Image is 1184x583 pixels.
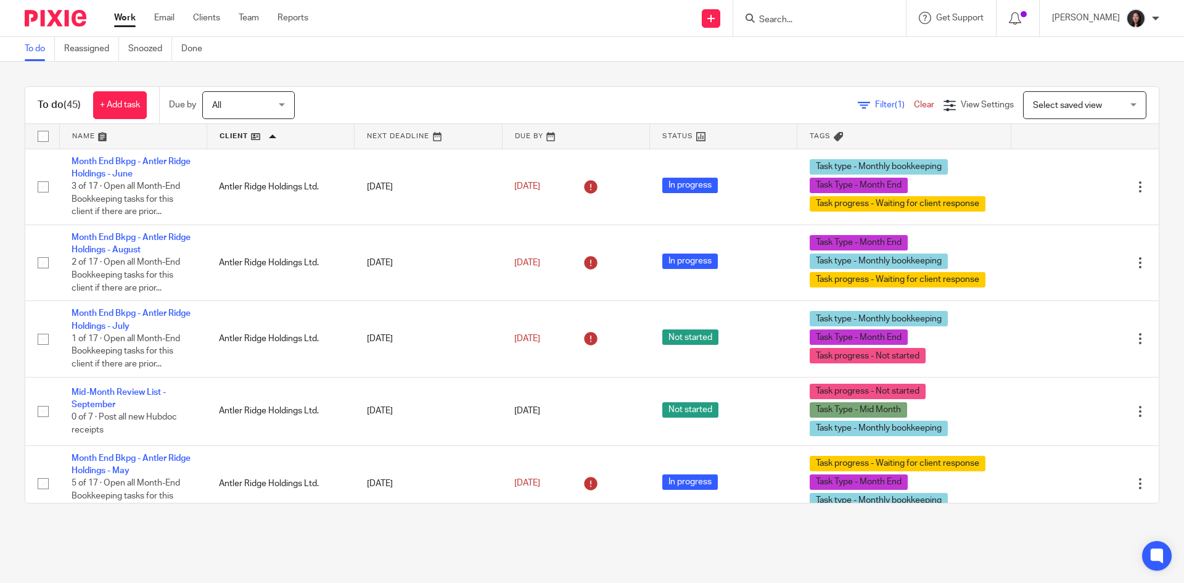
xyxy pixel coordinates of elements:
[355,377,502,445] td: [DATE]
[72,309,191,330] a: Month End Bkpg - Antler Ridge Holdings - July
[810,311,948,326] span: Task type - Monthly bookkeeping
[239,12,259,24] a: Team
[810,178,908,193] span: Task Type - Month End
[1052,12,1120,24] p: [PERSON_NAME]
[810,159,948,175] span: Task type - Monthly bookkeeping
[72,479,180,513] span: 5 of 17 · Open all Month-End Bookkeeping tasks for this client if there are prior...
[810,133,831,139] span: Tags
[72,258,180,292] span: 2 of 17 · Open all Month-End Bookkeeping tasks for this client if there are prior...
[207,377,354,445] td: Antler Ridge Holdings Ltd.
[810,329,908,345] span: Task Type - Month End
[810,493,948,508] span: Task type - Monthly bookkeeping
[64,100,81,110] span: (45)
[810,196,985,212] span: Task progress - Waiting for client response
[128,37,172,61] a: Snoozed
[1126,9,1146,28] img: Lili%20square.jpg
[895,101,905,109] span: (1)
[810,402,907,418] span: Task Type - Mid Month
[72,454,191,475] a: Month End Bkpg - Antler Ridge Holdings - May
[514,258,540,267] span: [DATE]
[961,101,1014,109] span: View Settings
[810,272,985,287] span: Task progress - Waiting for client response
[662,474,718,490] span: In progress
[277,12,308,24] a: Reports
[72,334,180,368] span: 1 of 17 · Open all Month-End Bookkeeping tasks for this client if there are prior...
[207,445,354,521] td: Antler Ridge Holdings Ltd.
[810,456,985,471] span: Task progress - Waiting for client response
[355,149,502,225] td: [DATE]
[662,254,718,269] span: In progress
[38,99,81,112] h1: To do
[662,178,718,193] span: In progress
[514,407,540,416] span: [DATE]
[810,348,926,363] span: Task progress - Not started
[514,182,540,191] span: [DATE]
[207,301,354,377] td: Antler Ridge Holdings Ltd.
[875,101,914,109] span: Filter
[758,15,869,26] input: Search
[1033,101,1102,110] span: Select saved view
[810,421,948,436] span: Task type - Monthly bookkeeping
[212,101,221,110] span: All
[662,329,718,345] span: Not started
[355,445,502,521] td: [DATE]
[810,474,908,490] span: Task Type - Month End
[154,12,175,24] a: Email
[662,402,718,418] span: Not started
[181,37,212,61] a: Done
[114,12,136,24] a: Work
[514,334,540,343] span: [DATE]
[207,225,354,300] td: Antler Ridge Holdings Ltd.
[355,301,502,377] td: [DATE]
[914,101,934,109] a: Clear
[72,182,180,216] span: 3 of 17 · Open all Month-End Bookkeeping tasks for this client if there are prior...
[355,225,502,300] td: [DATE]
[25,10,86,27] img: Pixie
[93,91,147,119] a: + Add task
[193,12,220,24] a: Clients
[207,149,354,225] td: Antler Ridge Holdings Ltd.
[936,14,984,22] span: Get Support
[810,254,948,269] span: Task type - Monthly bookkeeping
[72,233,191,254] a: Month End Bkpg - Antler Ridge Holdings - August
[72,157,191,178] a: Month End Bkpg - Antler Ridge Holdings - June
[72,388,166,409] a: Mid-Month Review List - September
[72,413,177,435] span: 0 of 7 · Post all new Hubdoc receipts
[64,37,119,61] a: Reassigned
[810,235,908,250] span: Task Type - Month End
[25,37,55,61] a: To do
[810,384,926,399] span: Task progress - Not started
[169,99,196,111] p: Due by
[514,479,540,488] span: [DATE]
